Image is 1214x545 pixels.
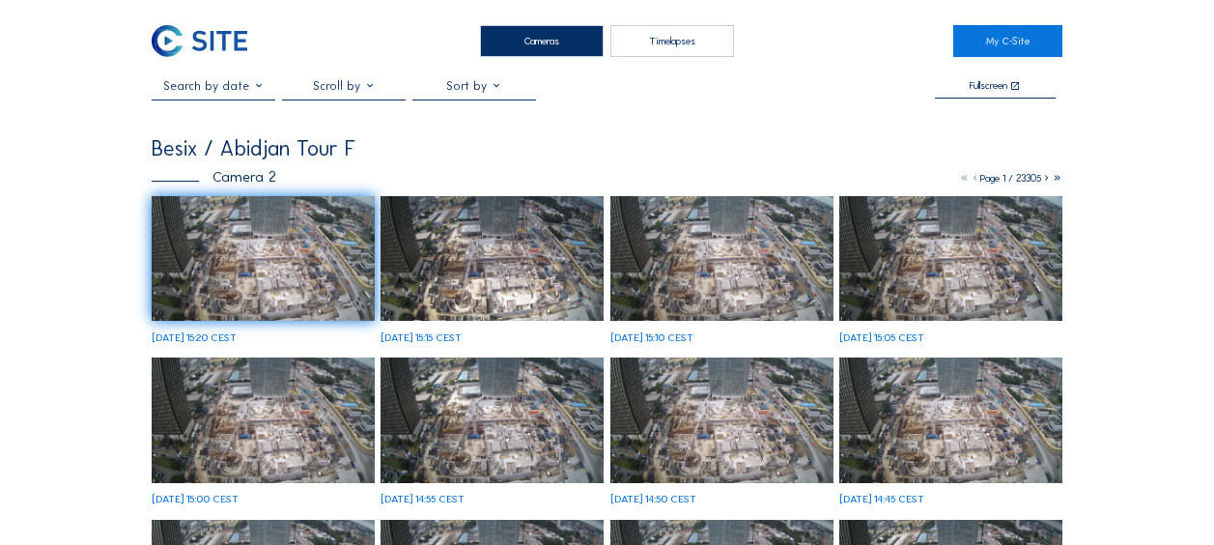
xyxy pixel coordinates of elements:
[152,196,375,322] img: image_53252603
[953,25,1062,57] a: My C-Site
[839,494,924,504] div: [DATE] 14:45 CEST
[152,79,275,93] input: Search by date 󰅀
[152,332,237,343] div: [DATE] 15:20 CEST
[381,494,465,504] div: [DATE] 14:55 CEST
[839,332,924,343] div: [DATE] 15:05 CEST
[152,358,375,483] img: image_53251962
[610,358,833,483] img: image_53251772
[381,358,604,483] img: image_53251869
[152,25,247,57] img: C-SITE Logo
[839,196,1062,322] img: image_53252072
[480,25,604,57] div: Cameras
[152,25,261,57] a: C-SITE Logo
[152,138,355,159] div: Besix / Abidjan Tour F
[610,332,693,343] div: [DATE] 15:10 CEST
[970,80,1007,92] div: Fullscreen
[152,169,276,184] div: Camera 2
[610,196,833,322] img: image_53252330
[839,358,1062,483] img: image_53251657
[381,332,462,343] div: [DATE] 15:15 CEST
[610,25,734,57] div: Timelapses
[980,172,1041,185] span: Page 1 / 23305
[610,494,696,504] div: [DATE] 14:50 CEST
[381,196,604,322] img: image_53252468
[152,494,239,504] div: [DATE] 15:00 CEST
